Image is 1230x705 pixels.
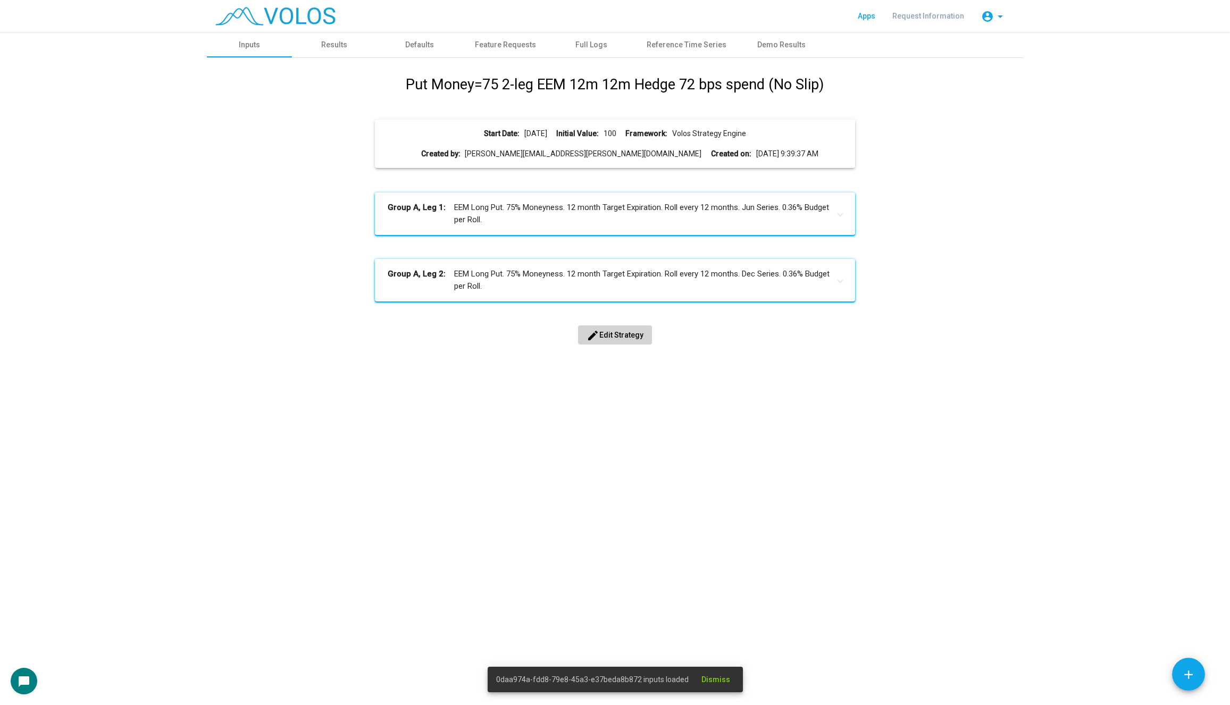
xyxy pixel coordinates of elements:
mat-icon: add [1182,668,1195,682]
button: Dismiss [693,670,739,689]
span: Apps [858,12,875,20]
mat-expansion-panel-header: Group A, Leg 1:EEM Long Put. 75% Moneyness. 12 month Target Expiration. Roll every 12 months. Jun... [375,192,855,235]
a: Request Information [884,6,973,26]
b: Start Date: [484,128,520,139]
b: Created by: [421,148,461,160]
div: Feature Requests [475,39,536,51]
div: Inputs [239,39,260,51]
b: Framework: [625,128,667,139]
div: [DATE] 100 Volos Strategy Engine [383,128,847,139]
b: Initial Value: [556,128,599,139]
mat-icon: edit [587,329,599,342]
h1: Put Money=75 2-leg EEM 12m 12m Hedge 72 bps spend (No Slip) [406,74,824,96]
button: Edit Strategy [578,325,652,345]
button: Add icon [1172,658,1205,691]
div: Defaults [405,39,434,51]
span: 0daa974a-fdd8-79e8-45a3-e37beda8b872 inputs loaded [496,674,689,685]
mat-expansion-panel-header: Group A, Leg 2:EEM Long Put. 75% Moneyness. 12 month Target Expiration. Roll every 12 months. Dec... [375,259,855,301]
div: Reference Time Series [647,39,726,51]
div: Results [321,39,347,51]
span: Edit Strategy [587,331,643,339]
b: Group A, Leg 2: [388,268,454,292]
span: Dismiss [701,675,730,684]
div: Full Logs [575,39,607,51]
mat-panel-title: EEM Long Put. 75% Moneyness. 12 month Target Expiration. Roll every 12 months. Jun Series. 0.36% ... [388,202,830,225]
b: Group A, Leg 1: [388,202,454,225]
span: Request Information [892,12,964,20]
mat-icon: chat_bubble [18,675,30,688]
div: [PERSON_NAME][EMAIL_ADDRESS][PERSON_NAME][DOMAIN_NAME] [DATE] 9:39:37 AM [383,148,847,160]
mat-icon: account_circle [981,10,994,23]
a: Apps [849,6,884,26]
mat-panel-title: EEM Long Put. 75% Moneyness. 12 month Target Expiration. Roll every 12 months. Dec Series. 0.36% ... [388,268,830,292]
b: Created on: [711,148,751,160]
div: Demo Results [757,39,806,51]
mat-icon: arrow_drop_down [994,10,1007,23]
